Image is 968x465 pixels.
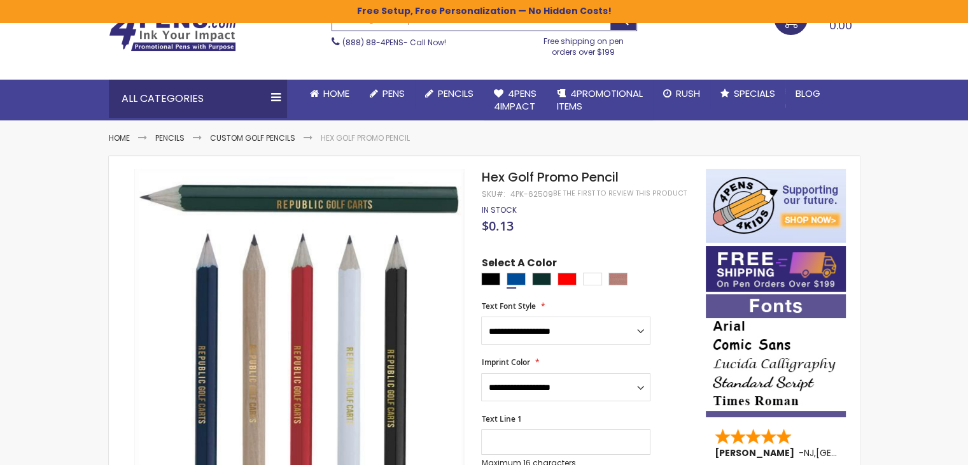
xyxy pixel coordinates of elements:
a: Pencils [155,132,185,143]
a: (888) 88-4PENS [342,37,403,48]
span: - , [799,447,909,459]
div: 4PK-62509 [510,189,552,199]
span: $0.13 [481,217,513,234]
span: Select A Color [481,256,556,273]
a: Home [109,132,130,143]
span: Pens [382,87,405,100]
a: 4Pens4impact [484,80,547,121]
span: - Call Now! [342,37,446,48]
div: Red [558,273,577,285]
div: Mallard [532,273,551,285]
a: Custom Golf Pencils [210,132,295,143]
div: Availability [481,205,516,215]
a: 4PROMOTIONALITEMS [547,80,653,121]
span: Imprint Color [481,357,530,368]
img: 4pens 4 kids [706,169,846,243]
span: 4Pens 4impact [494,87,537,113]
a: Pens [360,80,415,108]
strong: SKU [481,189,505,199]
span: Text Font Style [481,301,535,311]
span: Home [323,87,349,100]
div: Free shipping on pen orders over $199 [530,31,637,57]
span: Hex Golf Promo Pencil [481,168,618,186]
span: Rush [676,87,700,100]
span: 4PROMOTIONAL ITEMS [557,87,643,113]
span: 0.00 [829,17,852,33]
a: Pencils [415,80,484,108]
img: font-personalization-examples [706,294,846,417]
a: Rush [653,80,710,108]
a: Blog [785,80,831,108]
img: Free shipping on orders over $199 [706,246,846,292]
span: Specials [734,87,775,100]
div: All Categories [109,80,287,118]
span: Pencils [438,87,473,100]
div: Black [481,273,500,285]
li: Hex Golf Promo Pencil [321,133,410,143]
span: [PERSON_NAME] [715,447,799,459]
div: Dark Blue [507,273,526,285]
div: White [583,273,602,285]
img: 4Pens Custom Pens and Promotional Products [109,11,236,52]
a: Home [300,80,360,108]
span: Blog [796,87,820,100]
a: Be the first to review this product [552,189,686,198]
div: Natural [608,273,628,285]
span: NJ [804,447,814,459]
a: Specials [710,80,785,108]
span: [GEOGRAPHIC_DATA] [816,447,909,459]
span: Text Line 1 [481,413,521,424]
span: In stock [481,204,516,215]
